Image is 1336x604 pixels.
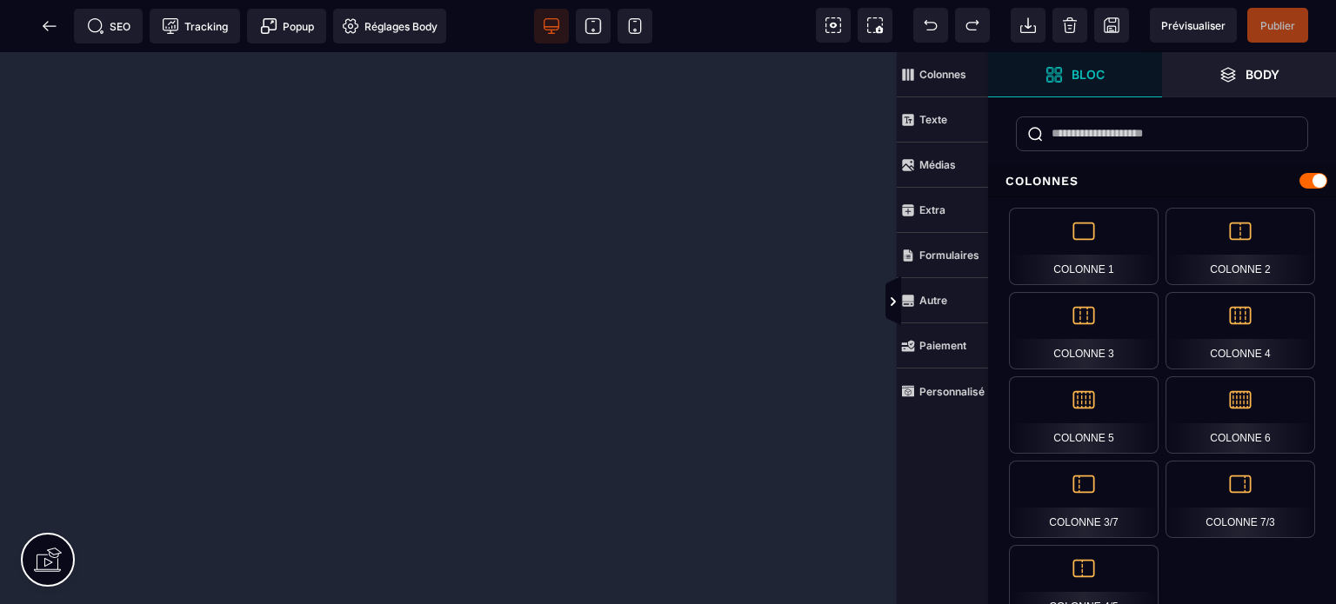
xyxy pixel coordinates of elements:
span: Publier [1260,19,1295,32]
span: Voir mobile [618,9,652,43]
strong: Extra [919,203,945,216]
div: Colonne 3 [1009,292,1159,369]
span: Formulaires [897,233,988,278]
strong: Body [1246,68,1279,81]
span: Rétablir [955,8,990,43]
span: Enregistrer le contenu [1247,8,1308,43]
span: Paiement [897,323,988,368]
span: Extra [897,188,988,233]
span: Favicon [333,9,446,43]
strong: Personnalisé [919,385,985,398]
span: Tracking [162,17,228,35]
span: Métadata SEO [74,9,143,43]
span: Texte [897,97,988,143]
span: Ouvrir les calques [1162,52,1336,97]
div: Colonne 7/3 [1166,461,1315,538]
span: Enregistrer [1094,8,1129,43]
span: Médias [897,143,988,188]
span: Réglages Body [342,17,438,35]
span: Popup [260,17,314,35]
span: Aperçu [1150,8,1237,43]
strong: Texte [919,113,947,126]
span: Afficher les vues [988,276,1005,329]
span: Créer une alerte modale [247,9,326,43]
span: Nettoyage [1052,8,1087,43]
span: Autre [897,278,988,323]
span: Voir bureau [534,9,569,43]
strong: Paiement [919,339,966,352]
span: Retour [32,9,67,43]
strong: Bloc [1072,68,1105,81]
strong: Formulaires [919,249,979,262]
div: Colonne 6 [1166,376,1315,454]
span: Voir les composants [816,8,851,43]
span: Voir tablette [576,9,611,43]
span: Code de suivi [150,9,240,43]
span: Capture d'écran [858,8,892,43]
div: Colonne 4 [1166,292,1315,369]
span: Importer [1011,8,1045,43]
span: Personnalisé [897,368,988,414]
span: Défaire [913,8,948,43]
span: Colonnes [897,52,988,97]
strong: Médias [919,158,956,171]
strong: Autre [919,294,947,307]
div: Colonnes [988,165,1336,197]
div: Colonne 3/7 [1009,461,1159,538]
div: Colonne 2 [1166,208,1315,285]
span: Ouvrir les blocs [988,52,1162,97]
strong: Colonnes [919,68,966,81]
div: Colonne 1 [1009,208,1159,285]
span: Prévisualiser [1161,19,1226,32]
div: Colonne 5 [1009,376,1159,454]
span: SEO [87,17,130,35]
